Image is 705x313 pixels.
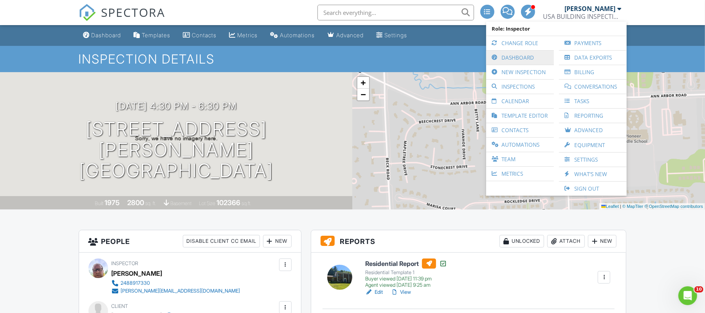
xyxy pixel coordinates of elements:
[490,94,550,108] a: Calendar
[311,230,626,253] h3: Reports
[565,5,616,13] div: [PERSON_NAME]
[112,260,139,266] span: Inspector
[79,52,627,66] h1: Inspection Details
[79,11,166,27] a: SPECTORA
[13,119,340,181] h1: [STREET_ADDRESS][PERSON_NAME] [GEOGRAPHIC_DATA]
[678,286,697,305] iframe: Intercom live chat
[547,235,585,247] div: Attach
[80,28,124,43] a: Dashboard
[365,258,447,269] h6: Residential Report
[385,32,407,38] div: Settings
[127,198,144,207] div: 2800
[112,268,162,279] div: [PERSON_NAME]
[365,282,447,288] div: Agent viewed [DATE] 9:25 am
[543,13,622,20] div: USA BUILDING INSPECTIONS LLC
[391,288,411,296] a: View
[490,80,550,94] a: Inspections
[325,28,367,43] a: Advanced
[694,286,703,293] span: 10
[490,51,550,65] a: Dashboard
[490,167,550,181] a: Metrics
[490,36,550,50] a: Change Role
[563,65,623,79] a: Billing
[317,5,474,20] input: Search everything...
[373,28,411,43] a: Settings
[601,204,619,209] a: Leaflet
[115,101,237,111] h3: [DATE] 4:30 pm - 6:30 pm
[199,200,215,206] span: Lot Size
[588,235,617,247] div: New
[490,152,550,166] a: Team
[563,182,623,196] a: Sign Out
[563,138,623,152] a: Equipment
[563,80,623,94] a: Conversations
[620,204,621,209] span: |
[280,32,315,38] div: Automations
[365,276,447,282] div: Buyer viewed [DATE] 11:39 pm
[112,287,240,295] a: [PERSON_NAME][EMAIL_ADDRESS][DOMAIN_NAME]
[499,235,544,247] div: Unlocked
[563,51,623,65] a: Data Exports
[490,123,550,137] a: Contacts
[365,288,383,296] a: Edit
[645,204,703,209] a: © OpenStreetMap contributors
[563,153,623,167] a: Settings
[121,288,240,294] div: [PERSON_NAME][EMAIL_ADDRESS][DOMAIN_NAME]
[170,200,191,206] span: basement
[490,109,550,123] a: Template Editor
[95,200,103,206] span: Built
[563,123,623,138] a: Advanced
[112,303,128,309] span: Client
[242,200,251,206] span: sq.ft.
[267,28,318,43] a: Automations (Basic)
[131,28,174,43] a: Templates
[216,198,240,207] div: 102366
[183,235,260,247] div: Disable Client CC Email
[365,258,447,288] a: Residential Report Residential Template 1 Buyer viewed [DATE] 11:39 pm Agent viewed [DATE] 9:25 am
[145,200,156,206] span: sq. ft.
[112,279,240,287] a: 2488917330
[79,4,96,21] img: The Best Home Inspection Software - Spectora
[337,32,364,38] div: Advanced
[563,167,623,181] a: What's New
[563,36,623,50] a: Payments
[490,65,550,79] a: New Inspection
[563,94,623,108] a: Tasks
[226,28,261,43] a: Metrics
[263,235,292,247] div: New
[238,32,258,38] div: Metrics
[622,204,644,209] a: © MapTiler
[361,78,366,87] span: +
[105,198,120,207] div: 1975
[490,138,550,152] a: Automations
[121,280,150,286] div: 2488917330
[192,32,217,38] div: Contacts
[101,4,166,20] span: SPECTORA
[361,89,366,99] span: −
[142,32,171,38] div: Templates
[563,109,623,123] a: Reporting
[357,77,369,89] a: Zoom in
[357,89,369,100] a: Zoom out
[365,269,447,276] div: Residential Template 1
[92,32,121,38] div: Dashboard
[490,22,623,36] span: Role: Inspector
[79,230,301,253] h3: People
[180,28,220,43] a: Contacts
